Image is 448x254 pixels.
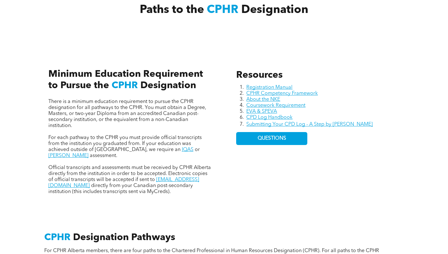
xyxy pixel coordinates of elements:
a: QUESTIONS [236,132,307,145]
span: Designation [140,81,196,90]
a: EVA & SPEVA [246,109,277,114]
a: [EMAIL_ADDRESS][DOMAIN_NAME] [48,177,199,188]
a: Registration Manual [246,85,292,90]
a: IQAS [182,147,193,152]
a: Submitting Your CPD Log - A Step by [PERSON_NAME] [246,122,373,127]
span: CPHR [44,233,71,242]
span: Official transcripts and assessments must be received by CPHR Alberta directly from the instituti... [48,165,211,182]
a: Coursework Requirement [246,103,305,108]
a: CPHR Competency Framework [246,91,318,96]
span: QUESTIONS [258,136,286,142]
span: Paths to the [140,4,204,16]
span: directly from your Canadian post-secondary institution (this includes transcripts sent via MyCreds). [48,183,193,194]
span: CPHR [207,4,238,16]
span: Resources [236,70,283,80]
a: CPD Log Handbook [246,115,292,120]
a: [PERSON_NAME] [48,153,89,158]
span: There is a minimum education requirement to pursue the CPHR designation for all pathways to the C... [48,99,206,128]
span: For each pathway to the CPHR you must provide official transcripts from the institution you gradu... [48,135,202,152]
span: or [195,147,200,152]
a: About the NKE [246,97,280,102]
span: Minimum Education Requirement to Pursue the [48,70,203,90]
span: CPHR [112,81,138,90]
span: assessment. [90,153,117,158]
span: Designation [241,4,308,16]
span: Designation Pathways [73,233,175,242]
